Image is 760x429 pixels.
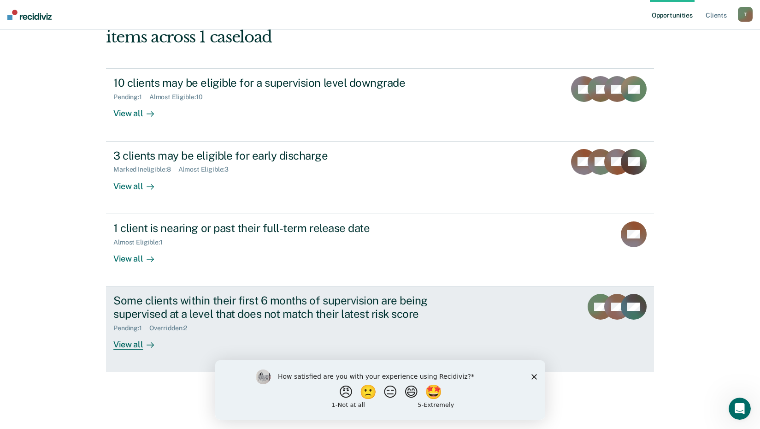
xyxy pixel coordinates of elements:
[106,286,654,372] a: Some clients within their first 6 months of supervision are being supervised at a level that does...
[149,93,210,101] div: Almost Eligible : 10
[106,9,544,47] div: Hi, [PERSON_NAME]. We’ve found some outstanding items across 1 caseload
[106,68,654,141] a: 10 clients may be eligible for a supervision level downgradePending:1Almost Eligible:10View all
[113,221,437,235] div: 1 client is nearing or past their full-term release date
[113,238,170,246] div: Almost Eligible : 1
[106,214,654,286] a: 1 client is nearing or past their full-term release dateAlmost Eligible:1View all
[113,166,178,173] div: Marked Ineligible : 8
[113,101,165,119] div: View all
[113,76,437,89] div: 10 clients may be eligible for a supervision level downgrade
[113,93,149,101] div: Pending : 1
[149,324,194,332] div: Overridden : 2
[113,149,437,162] div: 3 clients may be eligible for early discharge
[113,246,165,264] div: View all
[178,166,236,173] div: Almost Eligible : 3
[7,10,52,20] img: Recidiviz
[215,360,545,420] iframe: Survey by Kim from Recidiviz
[113,332,165,350] div: View all
[729,398,751,420] iframe: Intercom live chat
[113,324,149,332] div: Pending : 1
[738,7,753,22] button: T
[113,294,437,321] div: Some clients within their first 6 months of supervision are being supervised at a level that does...
[106,142,654,214] a: 3 clients may be eligible for early dischargeMarked Ineligible:8Almost Eligible:3View all
[113,173,165,191] div: View all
